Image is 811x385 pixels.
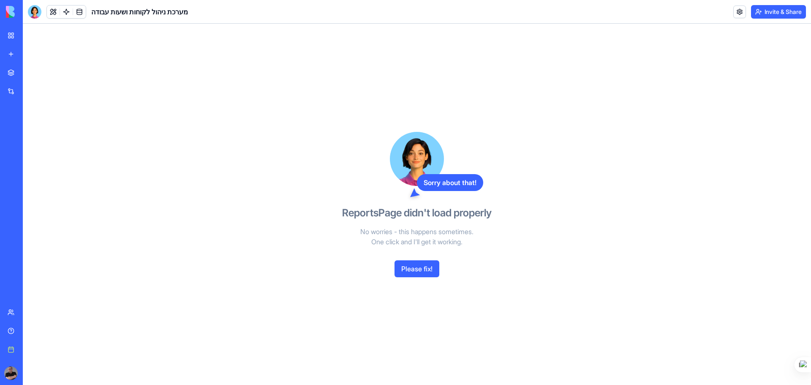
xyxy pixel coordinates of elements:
div: Sorry about that! [417,174,483,191]
button: Invite & Share [751,5,806,19]
button: Please fix! [395,260,439,277]
h3: ReportsPage didn't load properly [342,206,492,220]
img: logo [6,6,58,18]
h1: מערכת ניהול לקוחות ושעות עבודה [91,7,188,17]
p: No worries - this happens sometimes. One click and I'll get it working. [320,227,514,247]
img: ACg8ocIVsvydE8A5AB97KHThCT7U5GstpMLS1pRiuO3YvEL_rFIKgiFe=s96-c [4,366,18,380]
